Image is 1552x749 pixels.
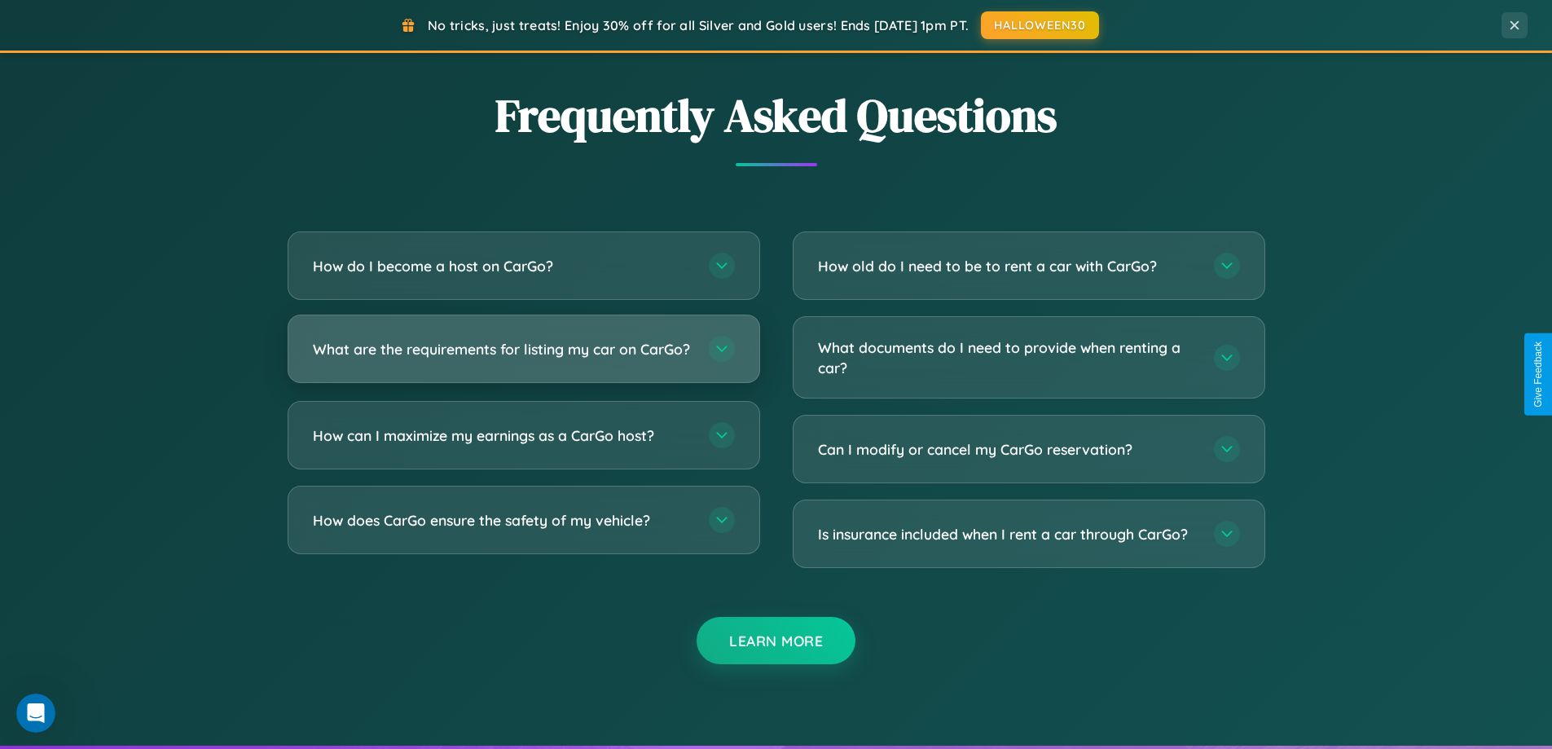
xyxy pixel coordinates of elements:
h2: Frequently Asked Questions [288,84,1265,147]
h3: Can I modify or cancel my CarGo reservation? [818,439,1198,460]
h3: What documents do I need to provide when renting a car? [818,337,1198,377]
h3: How does CarGo ensure the safety of my vehicle? [313,510,692,531]
h3: Is insurance included when I rent a car through CarGo? [818,524,1198,544]
div: Give Feedback [1532,341,1544,408]
h3: What are the requirements for listing my car on CarGo? [313,339,692,359]
h3: How old do I need to be to rent a car with CarGo? [818,256,1198,276]
button: Learn More [697,617,855,664]
button: HALLOWEEN30 [981,11,1099,39]
h3: How can I maximize my earnings as a CarGo host? [313,425,692,446]
h3: How do I become a host on CarGo? [313,256,692,276]
span: No tricks, just treats! Enjoy 30% off for all Silver and Gold users! Ends [DATE] 1pm PT. [428,17,969,33]
iframe: Intercom live chat [16,694,55,733]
